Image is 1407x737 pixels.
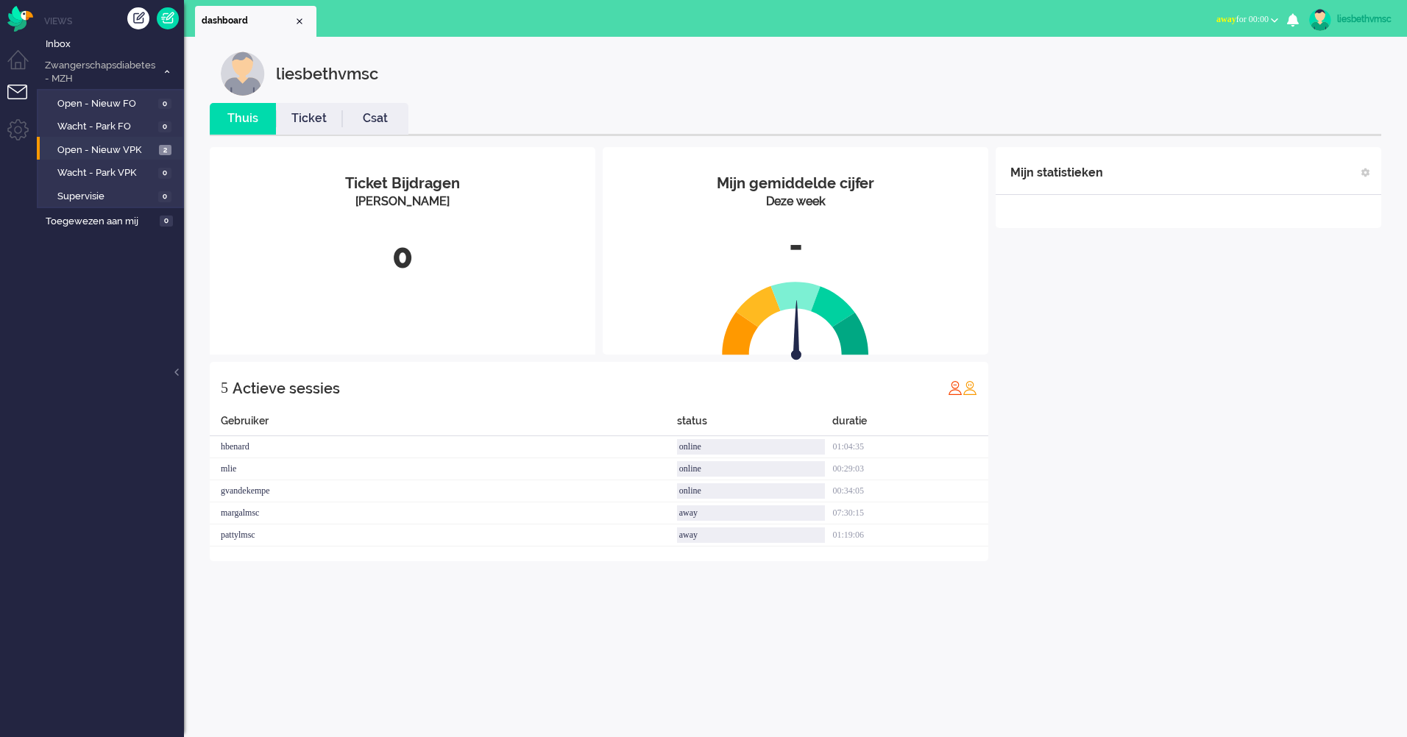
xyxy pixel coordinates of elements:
div: hbenard [210,436,677,458]
div: - [614,221,977,270]
a: Csat [342,110,408,127]
span: 0 [158,99,171,110]
div: pattylmsc [210,524,677,546]
img: profile_orange.svg [963,380,977,395]
div: Mijn statistieken [1010,158,1103,188]
div: Mijn gemiddelde cijfer [614,173,977,194]
div: 00:29:03 [832,458,988,480]
span: dashboard [202,15,294,27]
a: Open - Nieuw FO 0 [43,95,182,111]
a: Thuis [210,110,276,127]
span: Supervisie [57,190,155,204]
a: liesbethvmsc [1306,9,1392,31]
div: 0 [221,232,584,281]
span: 0 [158,168,171,179]
li: awayfor 00:00 [1208,4,1287,37]
div: liesbethvmsc [1337,12,1392,26]
li: Ticket [276,103,342,135]
li: Thuis [210,103,276,135]
div: 01:19:06 [832,524,988,546]
li: Dashboard menu [7,50,40,83]
span: 0 [158,191,171,202]
div: Deze week [614,193,977,210]
span: Zwangerschapsdiabetes - MZH [43,59,157,86]
div: status [677,413,833,436]
img: flow_omnibird.svg [7,6,33,32]
a: Inbox [43,35,184,51]
li: Views [44,15,184,27]
a: Wacht - Park FO 0 [43,118,182,134]
span: 0 [160,216,173,227]
a: Ticket [276,110,342,127]
li: Dashboard [195,6,316,37]
div: Creëer ticket [127,7,149,29]
img: semi_circle.svg [722,281,869,355]
div: away [677,527,826,543]
div: duratie [832,413,988,436]
div: online [677,461,826,477]
span: Open - Nieuw FO [57,97,155,111]
a: Wacht - Park VPK 0 [43,164,182,180]
span: Wacht - Park VPK [57,166,155,180]
img: avatar [1309,9,1331,31]
div: away [677,505,826,521]
span: Toegewezen aan mij [46,215,155,229]
div: online [677,439,826,455]
li: Admin menu [7,119,40,152]
a: Toegewezen aan mij 0 [43,213,184,229]
span: 2 [159,145,171,156]
img: profile_red.svg [948,380,963,395]
div: 00:34:05 [832,480,988,502]
div: 01:04:35 [832,436,988,458]
img: customer.svg [221,51,265,96]
button: awayfor 00:00 [1208,9,1287,30]
div: Ticket Bijdragen [221,173,584,194]
div: 5 [221,373,228,402]
div: margalmsc [210,502,677,524]
div: liesbethvmsc [276,51,378,96]
div: online [677,483,826,499]
div: Close tab [294,15,305,27]
a: Omnidesk [7,10,33,21]
span: Wacht - Park FO [57,120,155,134]
span: for 00:00 [1216,14,1269,24]
div: gvandekempe [210,480,677,502]
div: Actieve sessies [233,374,340,403]
div: 07:30:15 [832,502,988,524]
a: Supervisie 0 [43,188,182,204]
li: Csat [342,103,408,135]
div: Gebruiker [210,413,677,436]
span: Inbox [46,38,184,51]
img: arrow.svg [765,300,828,363]
span: Open - Nieuw VPK [57,143,155,157]
div: [PERSON_NAME] [221,193,584,210]
a: Quick Ticket [157,7,179,29]
span: 0 [158,121,171,132]
div: mlie [210,458,677,480]
li: Tickets menu [7,85,40,118]
a: Open - Nieuw VPK 2 [43,141,182,157]
span: away [1216,14,1236,24]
